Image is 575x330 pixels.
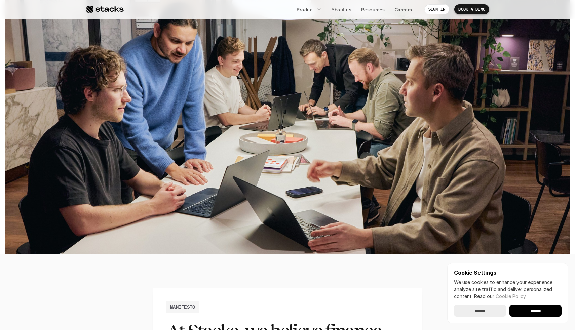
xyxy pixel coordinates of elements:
a: Resources [357,3,389,15]
p: Careers [395,6,412,13]
h2: MANIFESTO [170,303,195,311]
a: Cookie Policy [496,293,526,299]
span: Read our . [474,293,527,299]
a: SIGN IN [424,4,450,14]
p: Cookie Settings [454,270,562,275]
a: Careers [391,3,416,15]
p: Product [297,6,314,13]
p: SIGN IN [428,7,446,12]
p: Resources [361,6,385,13]
p: We use cookies to enhance your experience, analyze site traffic and deliver personalized content. [454,279,562,300]
a: BOOK A DEMO [454,4,489,14]
a: About us [327,3,355,15]
p: About us [331,6,351,13]
p: BOOK A DEMO [458,7,485,12]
